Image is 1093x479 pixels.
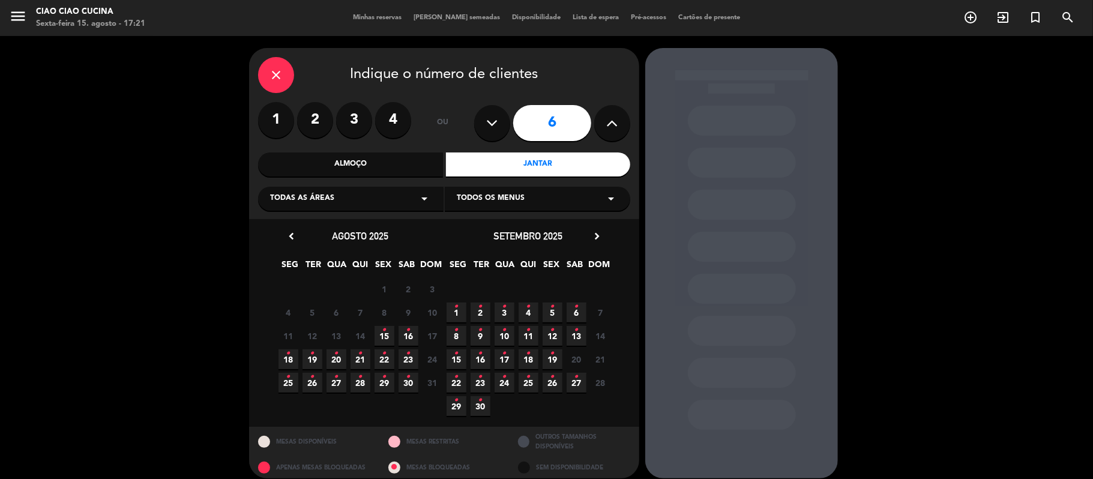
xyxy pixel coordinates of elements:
i: • [286,367,291,387]
span: 15 [375,326,394,346]
span: 18 [279,349,298,369]
span: 28 [591,373,610,393]
span: 27 [327,373,346,393]
i: • [406,367,411,387]
i: • [334,367,339,387]
span: 16 [399,326,418,346]
span: 5 [303,303,322,322]
button: menu [9,7,27,29]
span: 12 [303,326,322,346]
span: 4 [279,303,298,322]
i: • [574,321,579,340]
span: 25 [519,373,538,393]
span: QUA [327,258,347,277]
i: chevron_left [285,230,298,243]
span: 25 [279,373,298,393]
i: • [502,367,507,387]
i: chevron_right [591,230,603,243]
i: • [526,297,531,316]
i: • [502,297,507,316]
span: SEG [448,258,468,277]
span: Minhas reservas [347,14,408,21]
i: • [382,344,387,363]
i: • [382,367,387,387]
span: QUI [351,258,370,277]
i: • [526,321,531,340]
div: Almoço [258,152,443,176]
span: Lista de espera [567,14,625,21]
div: MESAS BLOQUEADAS [379,457,510,479]
span: 11 [519,326,538,346]
span: 2 [399,279,418,299]
i: • [310,344,315,363]
span: Cartões de presente [672,14,746,21]
i: • [454,321,459,340]
span: 3 [423,279,442,299]
span: 8 [447,326,466,346]
i: • [406,344,411,363]
span: 30 [399,373,418,393]
span: 10 [495,326,514,346]
div: Jantar [446,152,631,176]
span: 28 [351,373,370,393]
i: • [478,391,483,410]
span: 26 [303,373,322,393]
span: 1 [447,303,466,322]
span: 5 [543,303,562,322]
span: 26 [543,373,562,393]
i: • [550,344,555,363]
span: SEX [542,258,562,277]
span: 23 [399,349,418,369]
span: QUI [519,258,538,277]
span: 14 [351,326,370,346]
i: add_circle_outline [963,10,978,25]
span: agosto 2025 [332,230,388,242]
span: SAB [397,258,417,277]
div: ou [423,102,462,144]
span: Todos os menus [457,193,525,205]
i: • [478,297,483,316]
i: • [574,367,579,387]
span: 24 [495,373,514,393]
span: TER [304,258,324,277]
i: • [550,321,555,340]
span: TER [472,258,492,277]
span: 13 [327,326,346,346]
span: 7 [351,303,370,322]
span: 6 [327,303,346,322]
span: 11 [279,326,298,346]
i: • [358,367,363,387]
label: 1 [258,102,294,138]
i: • [454,367,459,387]
span: 12 [543,326,562,346]
i: arrow_drop_down [604,191,618,206]
div: Sexta-feira 15. agosto - 17:21 [36,18,145,30]
span: 14 [591,326,610,346]
i: menu [9,7,27,25]
div: OUTROS TAMANHOS DISPONÍVEIS [509,427,639,456]
span: 29 [375,373,394,393]
div: MESAS RESTRITAS [379,427,510,456]
span: 22 [447,373,466,393]
span: Pré-acessos [625,14,672,21]
span: 6 [567,303,586,322]
span: 19 [303,349,322,369]
span: 27 [567,373,586,393]
span: [PERSON_NAME] semeadas [408,14,506,21]
span: 4 [519,303,538,322]
i: • [478,321,483,340]
span: 17 [495,349,514,369]
span: 17 [423,326,442,346]
div: MESAS DISPONÍVEIS [249,427,379,456]
span: 7 [591,303,610,322]
label: 3 [336,102,372,138]
span: 10 [423,303,442,322]
i: turned_in_not [1028,10,1043,25]
span: 31 [423,373,442,393]
span: 9 [471,326,490,346]
i: • [550,367,555,387]
i: • [406,321,411,340]
i: • [454,297,459,316]
span: 22 [375,349,394,369]
i: close [269,68,283,82]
